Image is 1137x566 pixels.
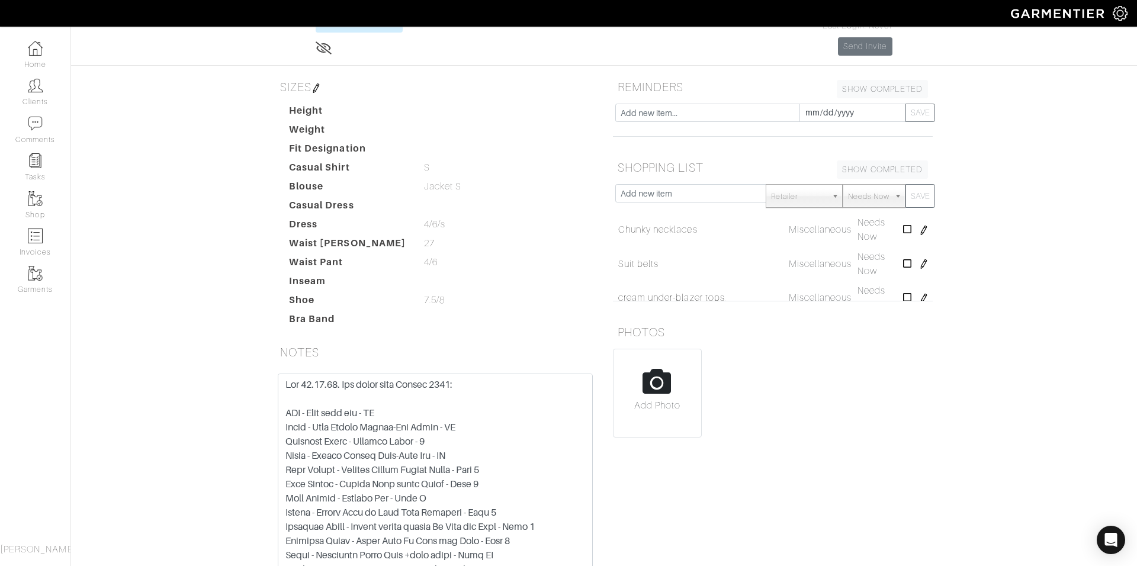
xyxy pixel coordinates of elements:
[424,236,435,250] span: 27
[424,179,461,194] span: Jacket S
[837,80,928,98] a: SHOW COMPLETED
[857,252,885,276] span: Needs Now
[424,217,445,231] span: 4/6/s
[280,123,415,141] dt: Weight
[280,217,415,236] dt: Dress
[615,104,800,122] input: Add new item...
[28,229,43,243] img: orders-icon-0abe47150d42831381b5fb84f609e132dff9fe21cb692f30cb5eec754e2cba89.png
[280,255,415,274] dt: Waist Pant
[919,259,929,269] img: pen-cf24a1663064a2ec1b9c1bd2387e9de7a2fa800b781884d57f21acf72779bad2.png
[905,104,935,122] button: SAVE
[280,236,415,255] dt: Waist [PERSON_NAME]
[311,83,321,93] img: pen-cf24a1663064a2ec1b9c1bd2387e9de7a2fa800b781884d57f21acf72779bad2.png
[280,293,415,312] dt: Shoe
[275,75,595,99] h5: SIZES
[28,78,43,93] img: clients-icon-6bae9207a08558b7cb47a8932f037763ab4055f8c8b6bfacd5dc20c3e0201464.png
[771,185,827,208] span: Retailer
[613,320,933,344] h5: PHOTOS
[28,266,43,281] img: garments-icon-b7da505a4dc4fd61783c78ac3ca0ef83fa9d6f193b1c9dc38574b1d14d53ca28.png
[28,191,43,206] img: garments-icon-b7da505a4dc4fd61783c78ac3ca0ef83fa9d6f193b1c9dc38574b1d14d53ca28.png
[28,41,43,56] img: dashboard-icon-dbcd8f5a0b271acd01030246c82b418ddd0df26cd7fceb0bd07c9910d44c42f6.png
[919,294,929,303] img: pen-cf24a1663064a2ec1b9c1bd2387e9de7a2fa800b781884d57f21acf72779bad2.png
[28,116,43,131] img: comment-icon-a0a6a9ef722e966f86d9cbdc48e553b5cf19dbc54f86b18d962a5391bc8f6eb6.png
[613,75,933,99] h5: REMINDERS
[275,340,595,364] h5: NOTES
[848,185,889,208] span: Needs Now
[618,291,727,305] a: cream under-blazer tops,
[905,184,935,208] button: SAVE
[919,226,929,235] img: pen-cf24a1663064a2ec1b9c1bd2387e9de7a2fa800b781884d57f21acf72779bad2.png
[280,312,415,331] dt: Bra Band
[280,179,415,198] dt: Blouse
[280,274,415,293] dt: Inseam
[613,156,933,179] h5: SHOPPING LIST
[280,198,415,217] dt: Casual Dress
[857,285,885,310] span: Needs Now
[1097,526,1125,554] div: Open Intercom Messenger
[618,223,698,237] a: Chunky necklaces
[424,293,445,307] span: 7.5/8
[424,160,430,175] span: S
[789,259,852,269] span: Miscellaneous
[789,224,852,235] span: Miscellaneous
[857,217,885,242] span: Needs Now
[280,160,415,179] dt: Casual Shirt
[618,257,659,271] a: Suit belts
[28,153,43,168] img: reminder-icon-8004d30b9f0a5d33ae49ab947aed9ed385cf756f9e5892f1edd6e32f2345188e.png
[424,255,438,269] span: 4/6
[789,292,852,303] span: Miscellaneous
[838,37,892,56] a: Send Invite
[837,160,928,179] a: SHOW COMPLETED
[280,104,415,123] dt: Height
[1005,3,1113,24] img: garmentier-logo-header-white-b43fb05a5012e4ada735d5af1a66efaba907eab6374d6393d1fbf88cb4ef424d.png
[280,141,415,160] dt: Fit Designation
[1113,6,1128,21] img: gear-icon-white-bd11855cb880d31180b6d7d6211b90ccbf57a29d726f0c71d8c61bd08dd39cc2.png
[615,184,766,202] input: Add new item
